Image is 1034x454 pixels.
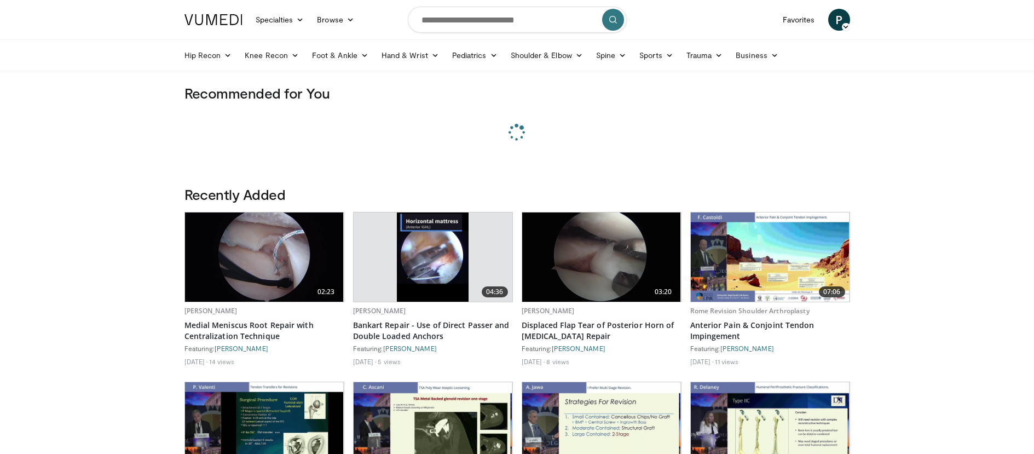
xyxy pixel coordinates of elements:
[353,306,406,315] a: [PERSON_NAME]
[552,344,605,352] a: [PERSON_NAME]
[691,212,850,302] img: 8037028b-5014-4d38-9a8c-71d966c81743.620x360_q85_upscale.jpg
[249,9,311,31] a: Specialties
[184,14,242,25] img: VuMedi Logo
[522,344,681,353] div: Featuring:
[522,320,681,342] a: Displaced Flap Tear of Posterior Horn of [MEDICAL_DATA] Repair
[720,344,774,352] a: [PERSON_NAME]
[690,357,714,366] li: [DATE]
[185,212,344,302] a: 02:23
[522,212,681,302] a: 03:20
[776,9,822,31] a: Favorites
[310,9,361,31] a: Browse
[546,357,569,366] li: 8 views
[184,186,850,203] h3: Recently Added
[184,84,850,102] h3: Recommended for You
[184,306,238,315] a: [PERSON_NAME]
[690,320,850,342] a: Anterior Pain & Conjoint Tendon Impingement
[378,357,401,366] li: 5 views
[354,212,512,302] a: 04:36
[522,357,545,366] li: [DATE]
[446,44,504,66] a: Pediatrics
[353,344,513,353] div: Featuring:
[680,44,730,66] a: Trauma
[184,344,344,353] div: Featuring:
[729,44,785,66] a: Business
[383,344,437,352] a: [PERSON_NAME]
[313,286,339,297] span: 02:23
[209,357,234,366] li: 14 views
[215,344,268,352] a: [PERSON_NAME]
[715,357,738,366] li: 11 views
[178,44,239,66] a: Hip Recon
[353,357,377,366] li: [DATE]
[650,286,677,297] span: 03:20
[504,44,590,66] a: Shoulder & Elbow
[305,44,375,66] a: Foot & Ankle
[690,344,850,353] div: Featuring:
[397,212,469,302] img: cd449402-123d-47f7-b112-52d159f17939.620x360_q85_upscale.jpg
[184,320,344,342] a: Medial Meniscus Root Repair with Centralization Technique
[828,9,850,31] a: P
[522,212,681,302] img: 2649116b-05f8-405c-a48f-a284a947b030.620x360_q85_upscale.jpg
[353,320,513,342] a: Bankart Repair - Use of Direct Passer and Double Loaded Anchors
[633,44,680,66] a: Sports
[482,286,508,297] span: 04:36
[590,44,633,66] a: Spine
[691,212,850,302] a: 07:06
[238,44,305,66] a: Knee Recon
[690,306,810,315] a: Rome Revision Shoulder Arthroplasty
[819,286,845,297] span: 07:06
[185,212,344,302] img: 926032fc-011e-4e04-90f2-afa899d7eae5.620x360_q85_upscale.jpg
[375,44,446,66] a: Hand & Wrist
[408,7,627,33] input: Search topics, interventions
[184,357,208,366] li: [DATE]
[522,306,575,315] a: [PERSON_NAME]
